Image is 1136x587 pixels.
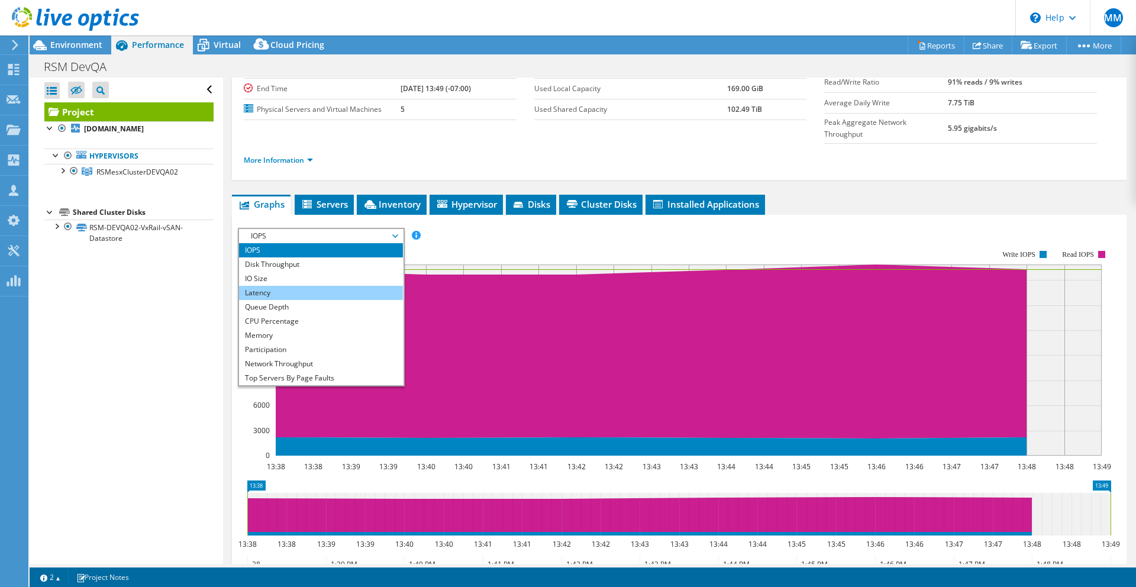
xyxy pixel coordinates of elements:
text: 13:38 [267,462,285,472]
text: 13:39 [317,539,335,549]
text: 13:38 [238,539,257,549]
li: IOPS [239,243,403,257]
span: RSMesxClusterDEVQA02 [96,167,178,177]
text: 13:42 [605,462,623,472]
text: 13:39 [379,462,398,472]
b: 5.95 gigabits/s [948,123,997,133]
text: 13:47 [980,462,999,472]
text: 13:44 [748,539,767,549]
text: 13:41 [513,539,531,549]
li: Memory [239,328,403,343]
text: 13:48 [1056,462,1074,472]
b: 169.00 GiB [727,83,763,93]
span: Servers [301,198,348,210]
li: Participation [239,343,403,357]
label: End Time [244,83,401,95]
span: Cloud Pricing [270,39,324,50]
text: 13:45 [830,462,848,472]
text: 13:49 [1093,462,1111,472]
a: Project Notes [68,570,137,585]
text: 13:43 [680,462,698,472]
text: 13:40 [435,539,453,549]
label: Used Local Capacity [534,83,727,95]
text: 13:40 [395,539,414,549]
text: 13:43 [670,539,689,549]
a: Hypervisors [44,149,214,164]
a: Export [1012,36,1067,54]
text: 13:41 [474,539,492,549]
text: 13:49 [1102,539,1120,549]
span: IOPS [245,229,397,243]
span: Installed Applications [651,198,759,210]
text: 13:43 [643,462,661,472]
span: Virtual [214,39,241,50]
text: 13:47 [984,539,1002,549]
li: Latency [239,286,403,300]
b: [DOMAIN_NAME] [84,124,144,134]
text: 13:47 [943,462,961,472]
span: Cluster Disks [565,198,637,210]
label: Used Shared Capacity [534,104,727,115]
a: [DOMAIN_NAME] [44,121,214,137]
text: 13:45 [827,539,845,549]
a: RSM-DEVQA02-VxRail-vSAN-Datastore [44,220,214,246]
li: CPU Percentage [239,314,403,328]
text: 13:44 [755,462,773,472]
text: 13:40 [454,462,473,472]
svg: \n [1030,12,1041,23]
text: 13:47 [945,539,963,549]
a: Reports [908,36,964,54]
a: 2 [32,570,69,585]
div: Shared Cluster Disks [73,205,214,220]
text: 13:39 [356,539,375,549]
b: 102.49 TiB [727,104,762,114]
text: 13:42 [553,539,571,549]
h1: RSM DevQA [38,60,125,73]
text: Read IOPS [1063,250,1095,259]
text: 13:42 [567,462,586,472]
text: 13:48 [1018,462,1036,472]
text: 6000 [253,400,270,410]
span: Environment [50,39,102,50]
label: Read/Write Ratio [824,76,948,88]
a: More [1066,36,1121,54]
span: Inventory [363,198,421,210]
text: 3000 [253,425,270,436]
text: 13:43 [631,539,649,549]
text: 0 [266,450,270,460]
label: Peak Aggregate Network Throughput [824,117,948,140]
li: IO Size [239,272,403,286]
b: 5 [401,104,405,114]
text: 13:41 [492,462,511,472]
a: More Information [244,155,313,165]
text: 13:45 [792,462,811,472]
text: 13:38 [277,539,296,549]
text: 13:40 [417,462,435,472]
li: Top Servers By Page Faults [239,371,403,385]
span: Performance [132,39,184,50]
label: Physical Servers and Virtual Machines [244,104,401,115]
text: 13:39 [342,462,360,472]
text: 13:44 [717,462,735,472]
b: 91% reads / 9% writes [948,77,1022,87]
a: Share [964,36,1012,54]
text: 13:38 [304,462,322,472]
li: Queue Depth [239,300,403,314]
text: 13:44 [709,539,728,549]
span: Graphs [238,198,285,210]
text: 13:48 [1063,539,1081,549]
a: Project [44,102,214,121]
span: Hypervisor [435,198,497,210]
text: 13:46 [905,539,924,549]
text: 13:42 [592,539,610,549]
text: 13:46 [866,539,885,549]
b: [DATE] 13:49 (-07:00) [401,83,471,93]
text: 13:45 [788,539,806,549]
li: Disk Throughput [239,257,403,272]
text: Write IOPS [1002,250,1035,259]
b: 7.75 TiB [948,98,974,108]
text: 13:41 [530,462,548,472]
li: Network Throughput [239,357,403,371]
text: 13:48 [1023,539,1041,549]
a: RSMesxClusterDEVQA02 [44,164,214,179]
